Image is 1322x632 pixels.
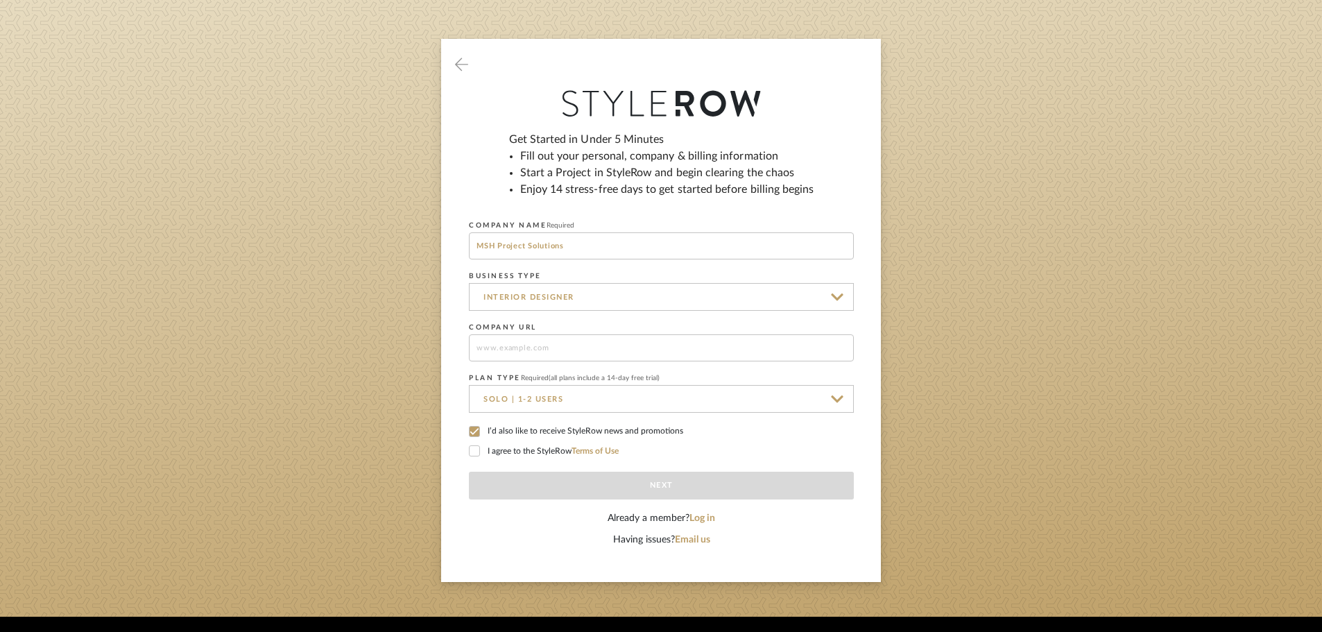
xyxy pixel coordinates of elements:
li: Enjoy 14 stress-free days to get started before billing begins [520,181,814,198]
button: Next [469,472,854,499]
div: Get Started in Under 5 Minutes [509,131,814,209]
input: Select [469,385,854,413]
div: Having issues? [469,533,854,547]
input: www.example.com [469,334,854,361]
input: Select [469,283,854,311]
span: Required [521,375,549,382]
span: (all plans include a 14-day free trial) [549,375,660,382]
a: Email us [675,535,710,545]
label: I’d also like to receive StyleRow news and promotions [469,426,854,438]
a: Terms of Use [572,447,619,455]
button: Log in [689,511,715,526]
label: PLAN TYPE [469,374,660,382]
label: I agree to the StyleRow [469,445,854,458]
input: Me, Inc. [469,232,854,259]
span: Required [547,222,574,229]
label: COMPANY NAME [469,221,574,230]
li: Start a Project in StyleRow and begin clearing the chaos [520,164,814,181]
label: BUSINESS TYPE [469,272,542,280]
div: Already a member? [469,511,854,526]
label: COMPANY URL [469,323,537,332]
li: Fill out your personal, company & billing information [520,148,814,164]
